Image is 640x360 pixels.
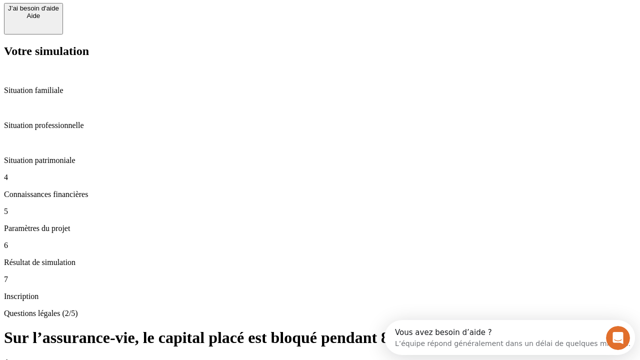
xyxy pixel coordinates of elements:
p: Connaissances financières [4,190,636,199]
div: J’ai besoin d'aide [8,4,59,12]
p: Paramètres du projet [4,224,636,233]
button: J’ai besoin d'aideAide [4,3,63,34]
div: Ouvrir le Messenger Intercom [4,4,275,31]
h2: Votre simulation [4,44,636,58]
div: L’équipe répond généralement dans un délai de quelques minutes. [10,16,246,27]
p: 4 [4,173,636,182]
p: Questions légales (2/5) [4,309,636,318]
p: Situation familiale [4,86,636,95]
h1: Sur l’assurance-vie, le capital placé est bloqué pendant 8 ans ? [4,328,636,347]
iframe: Intercom live chat discovery launcher [384,320,635,355]
p: 6 [4,241,636,250]
p: Inscription [4,292,636,301]
p: 5 [4,207,636,216]
p: Résultat de simulation [4,258,636,267]
p: Situation patrimoniale [4,156,636,165]
p: 7 [4,275,636,284]
div: Vous avez besoin d’aide ? [10,8,246,16]
p: Situation professionnelle [4,121,636,130]
div: Aide [8,12,59,19]
iframe: Intercom live chat [606,326,630,350]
